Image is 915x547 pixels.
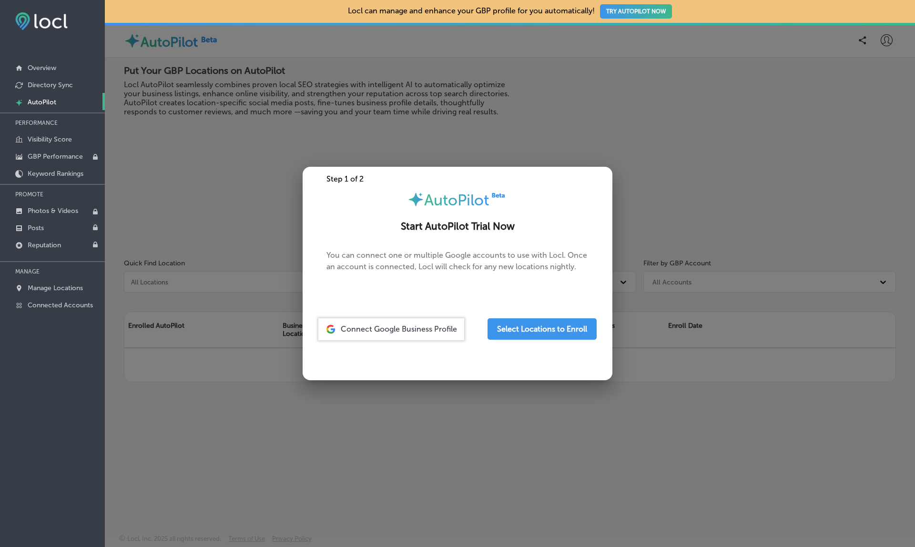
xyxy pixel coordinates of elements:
p: GBP Performance [28,152,83,161]
p: Visibility Score [28,135,72,143]
p: Manage Locations [28,284,83,292]
img: Beta [489,191,508,199]
p: You can connect one or multiple Google accounts to use with Locl. Once an account is connected, L... [326,250,589,288]
p: Posts [28,224,44,232]
p: Photos & Videos [28,207,78,215]
p: Reputation [28,241,61,249]
img: autopilot-icon [407,191,424,208]
img: fda3e92497d09a02dc62c9cd864e3231.png [15,12,68,30]
button: Select Locations to Enroll [488,318,597,340]
p: Directory Sync [28,81,73,89]
span: Connect Google Business Profile [341,324,457,334]
p: AutoPilot [28,98,56,106]
span: AutoPilot [424,191,489,209]
h2: Start AutoPilot Trial Now [314,221,601,233]
p: Connected Accounts [28,301,93,309]
p: Keyword Rankings [28,170,83,178]
p: Overview [28,64,56,72]
div: Step 1 of 2 [303,174,612,183]
button: TRY AUTOPILOT NOW [600,4,672,19]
